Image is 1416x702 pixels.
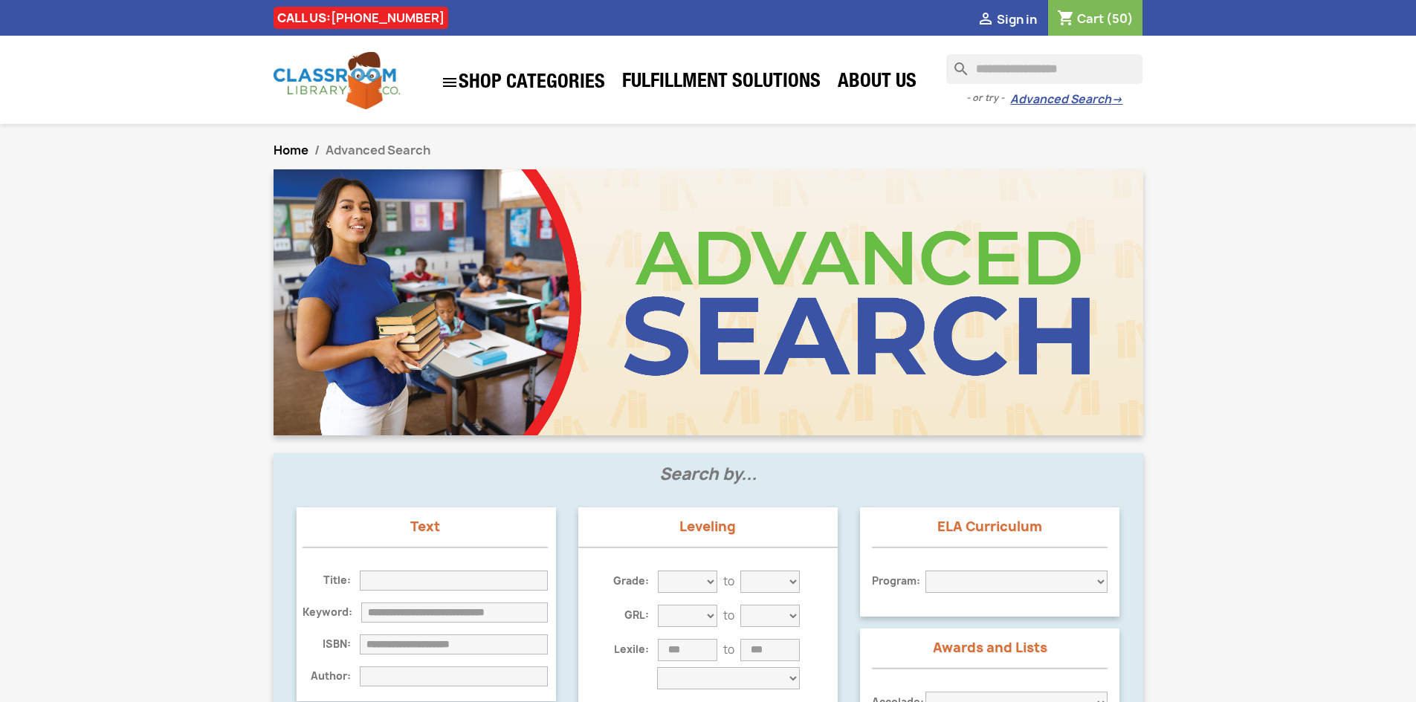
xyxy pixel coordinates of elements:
span: Sign in [997,11,1037,27]
span: - or try - [966,91,1010,105]
i:  [441,74,459,91]
a: [PHONE_NUMBER] [331,10,444,26]
img: Classroom Library Company [274,52,400,109]
a: SHOP CATEGORIES [433,66,612,99]
h6: GRL: [604,609,658,622]
img: CLC_Advanced_Search.jpg [274,169,1143,435]
span: → [1111,92,1122,107]
h6: Title: [303,574,361,587]
div: CALL US: [274,7,448,29]
i: search [946,54,964,72]
a:  Sign in [977,11,1037,27]
a: About Us [830,68,924,98]
a: Advanced Search→ [1010,92,1122,107]
p: ELA Curriculum [872,519,1108,534]
h6: Lexile: [604,643,658,656]
p: Awards and Lists [872,640,1108,655]
h6: ISBN: [303,638,361,651]
h6: Grade: [604,575,658,588]
h6: Program: [872,575,925,588]
a: Home [274,142,308,158]
a: Fulfillment Solutions [615,68,828,98]
h6: Keyword: [303,606,361,619]
p: to [723,608,734,623]
span: Advanced Search [326,142,430,158]
p: to [723,574,734,589]
i:  [977,11,995,29]
p: to [723,643,734,657]
i: shopping_cart [1057,10,1075,28]
span: Cart [1077,10,1104,27]
h6: Author: [303,670,361,683]
p: Leveling [578,519,838,534]
input: Search [946,54,1142,84]
p: Text [303,519,549,534]
a: Shopping cart link containing 50 product(s) [1057,10,1134,27]
h1: Search by... [285,465,1131,501]
span: (50) [1106,10,1134,27]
